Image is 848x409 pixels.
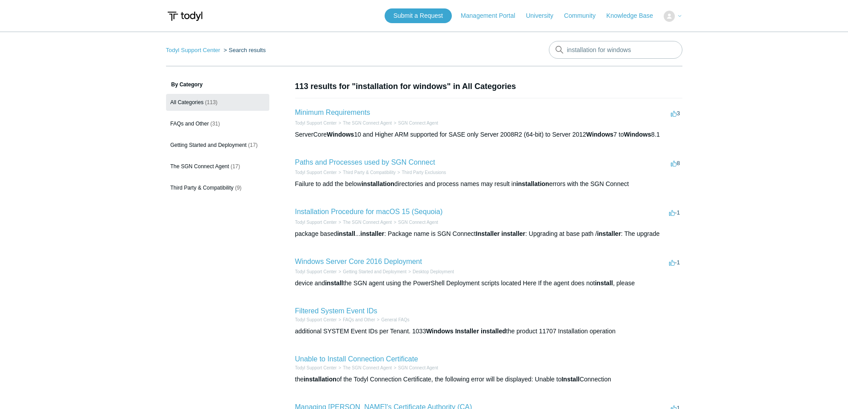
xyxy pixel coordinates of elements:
a: Todyl Support Center [295,121,337,126]
em: installation [304,376,337,383]
em: install [595,279,613,287]
em: install [325,279,343,287]
div: additional SYSTEM Event IDs per Tenant. 1033 the product 11707 Installation operation [295,327,682,336]
div: ServerCore 10 and Higher ARM supported for SASE only Server 2008R2 (64-bit) to Server 2012 7 to 8.1 [295,130,682,139]
li: Todyl Support Center [295,120,337,126]
em: installer [597,230,621,237]
a: Paths and Processes used by SGN Connect [295,158,435,166]
li: General FAQs [375,316,410,323]
a: Getting Started and Deployment (17) [166,137,269,154]
li: Third Party & Compatibility [337,169,395,176]
a: Third Party & Compatibility (9) [166,179,269,196]
span: Getting Started and Deployment [170,142,247,148]
a: Todyl Support Center [295,220,337,225]
li: SGN Connect Agent [392,120,438,126]
div: the of the Todyl Connection Certificate, the following error will be displayed: Unable to Connection [295,375,682,384]
a: University [526,11,562,20]
em: installation [361,180,394,187]
span: All Categories [170,99,204,105]
span: (9) [235,185,242,191]
h3: By Category [166,81,269,89]
li: Getting Started and Deployment [337,268,406,275]
a: The SGN Connect Agent [343,121,392,126]
a: Minimum Requirements [295,109,370,116]
a: Desktop Deployment [413,269,454,274]
a: SGN Connect Agent [398,121,438,126]
li: Todyl Support Center [295,316,337,323]
a: Third Party Exclusions [402,170,446,175]
a: Filtered System Event IDs [295,307,377,315]
a: Todyl Support Center [166,47,220,53]
input: Search [549,41,682,59]
span: (31) [211,121,220,127]
a: Todyl Support Center [295,170,337,175]
li: The SGN Connect Agent [337,364,392,371]
h1: 113 results for "installation for windows" in All Categories [295,81,682,93]
span: 8 [671,160,680,166]
li: SGN Connect Agent [392,364,438,371]
span: 3 [671,110,680,117]
a: Installation Procedure for macOS 15 (Sequoia) [295,208,443,215]
a: Third Party & Compatibility [343,170,395,175]
a: Submit a Request [385,8,452,23]
a: General FAQs [381,317,409,322]
em: Windows [426,328,453,335]
a: Todyl Support Center [295,269,337,274]
a: The SGN Connect Agent [343,365,392,370]
img: Todyl Support Center Help Center home page [166,8,204,24]
span: Third Party & Compatibility [170,185,234,191]
em: Windows [327,131,354,138]
div: package based ... : Package name is SGN Connect : Upgrading at base path / : The upgrade [295,229,682,239]
span: (113) [205,99,218,105]
em: Install [561,376,579,383]
li: Todyl Support Center [295,268,337,275]
li: Todyl Support Center [295,169,337,176]
span: -1 [669,259,680,266]
span: FAQs and Other [170,121,209,127]
li: The SGN Connect Agent [337,120,392,126]
a: FAQs and Other (31) [166,115,269,132]
a: The SGN Connect Agent [343,220,392,225]
a: Knowledge Base [606,11,662,20]
em: Windows [586,131,613,138]
a: Management Portal [461,11,524,20]
a: SGN Connect Agent [398,365,438,370]
li: The SGN Connect Agent [337,219,392,226]
span: (17) [248,142,257,148]
li: FAQs and Other [337,316,375,323]
span: (17) [231,163,240,170]
em: installer [361,230,385,237]
a: Windows Server Core 2016 Deployment [295,258,422,265]
div: Failure to add the below directories and process names may result in errors with the SGN Connect [295,179,682,189]
a: SGN Connect Agent [398,220,438,225]
a: Todyl Support Center [295,365,337,370]
a: Community [564,11,605,20]
a: Unable to Install Connection Certificate [295,355,418,363]
a: All Categories (113) [166,94,269,111]
div: device and the SGN agent using the PowerShell Deployment scripts located Here If the agent does n... [295,279,682,288]
em: installation [516,180,549,187]
em: installer [501,230,525,237]
span: The SGN Connect Agent [170,163,229,170]
li: Todyl Support Center [295,364,337,371]
li: Search results [222,47,266,53]
em: install [337,230,355,237]
li: Todyl Support Center [295,219,337,226]
li: SGN Connect Agent [392,219,438,226]
a: Todyl Support Center [295,317,337,322]
em: installed [481,328,506,335]
a: Getting Started and Deployment [343,269,406,274]
li: Todyl Support Center [166,47,222,53]
em: Installer [476,230,500,237]
span: -1 [669,209,680,216]
li: Third Party Exclusions [396,169,446,176]
a: The SGN Connect Agent (17) [166,158,269,175]
a: FAQs and Other [343,317,375,322]
em: Windows [624,131,651,138]
li: Desktop Deployment [406,268,454,275]
em: Installer [455,328,479,335]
